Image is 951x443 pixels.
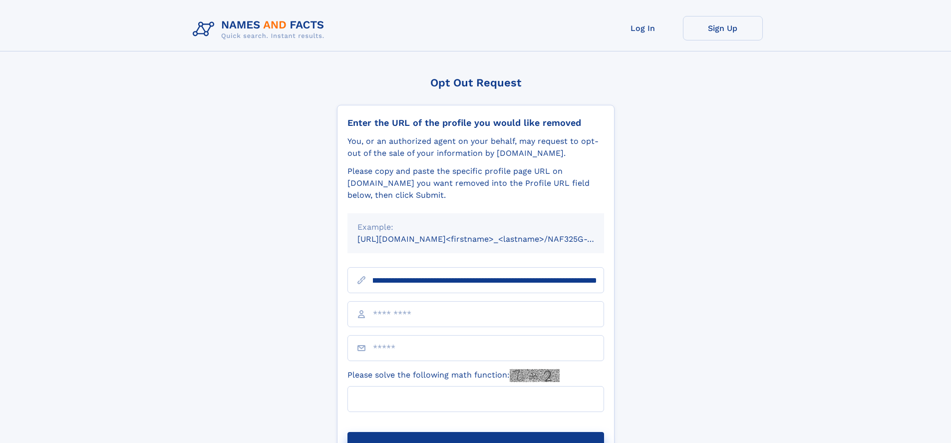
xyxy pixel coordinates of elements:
[683,16,763,40] a: Sign Up
[347,165,604,201] div: Please copy and paste the specific profile page URL on [DOMAIN_NAME] you want removed into the Pr...
[189,16,332,43] img: Logo Names and Facts
[603,16,683,40] a: Log In
[357,221,594,233] div: Example:
[337,76,615,89] div: Opt Out Request
[347,117,604,128] div: Enter the URL of the profile you would like removed
[357,234,623,244] small: [URL][DOMAIN_NAME]<firstname>_<lastname>/NAF325G-xxxxxxxx
[347,135,604,159] div: You, or an authorized agent on your behalf, may request to opt-out of the sale of your informatio...
[347,369,560,382] label: Please solve the following math function:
